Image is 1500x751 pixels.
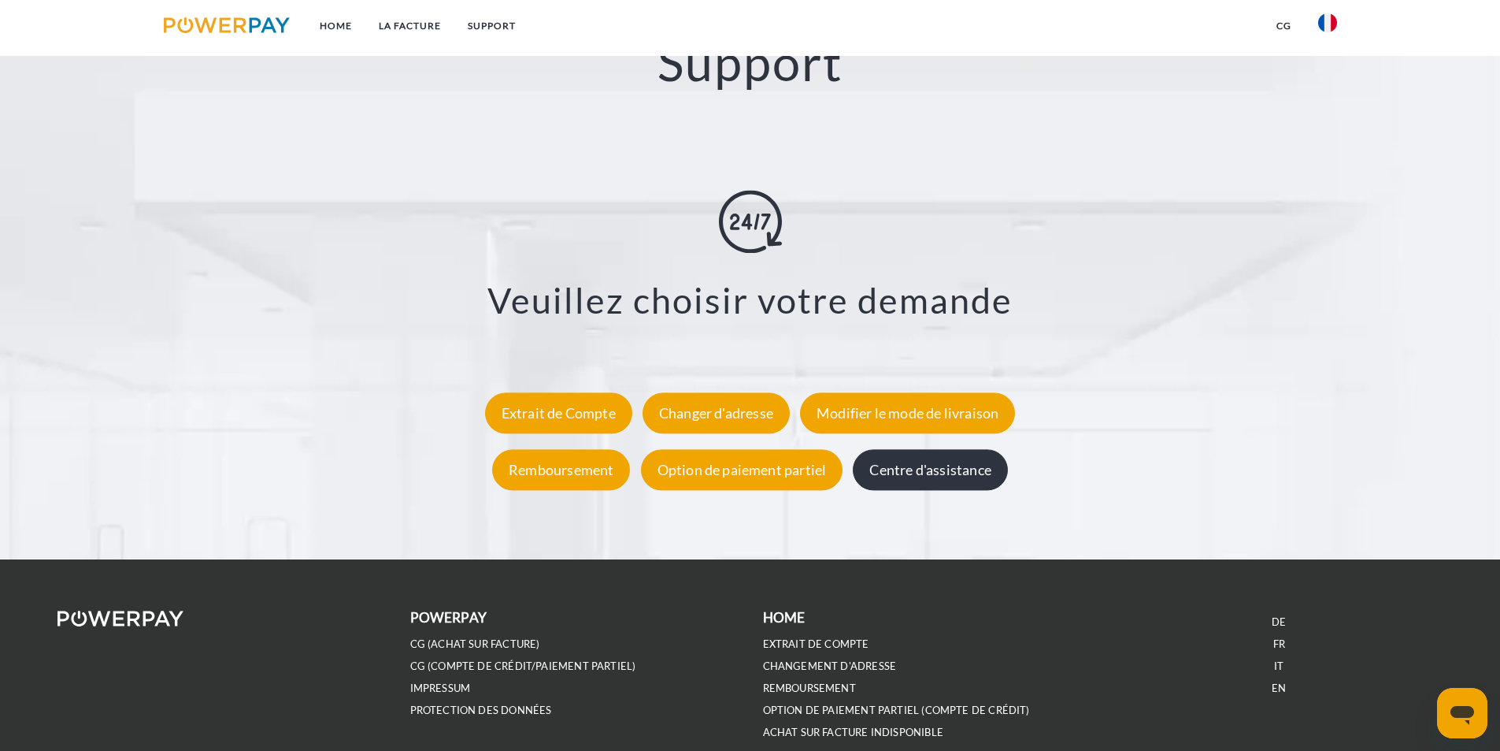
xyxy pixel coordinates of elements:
a: FR [1273,638,1285,651]
img: online-shopping.svg [719,190,782,253]
a: REMBOURSEMENT [763,682,856,695]
div: Extrait de Compte [485,393,632,434]
a: CG (achat sur facture) [410,638,540,651]
a: Centre d'assistance [849,462,1011,479]
a: OPTION DE PAIEMENT PARTIEL (Compte de crédit) [763,704,1030,717]
b: Home [763,609,806,626]
a: Home [306,12,365,40]
a: EN [1272,682,1286,695]
a: Changer d'adresse [639,405,794,422]
div: Centre d'assistance [853,450,1007,491]
a: Modifier le mode de livraison [796,405,1019,422]
img: logo-powerpay.svg [164,17,291,33]
a: LA FACTURE [365,12,454,40]
h2: Support [75,32,1425,94]
h3: Veuillez choisir votre demande [94,278,1406,322]
a: ACHAT SUR FACTURE INDISPONIBLE [763,726,943,739]
a: Support [454,12,529,40]
iframe: Bouton de lancement de la fenêtre de messagerie [1437,688,1487,738]
div: Modifier le mode de livraison [800,393,1015,434]
a: Option de paiement partiel [637,462,847,479]
a: Extrait de Compte [481,405,636,422]
div: Remboursement [492,450,630,491]
b: POWERPAY [410,609,487,626]
a: PROTECTION DES DONNÉES [410,704,552,717]
a: CG (Compte de crédit/paiement partiel) [410,660,636,673]
a: Changement d'adresse [763,660,897,673]
div: Changer d'adresse [643,393,790,434]
a: IMPRESSUM [410,682,471,695]
div: Option de paiement partiel [641,450,843,491]
a: DE [1272,615,1286,629]
a: EXTRAIT DE COMPTE [763,638,869,651]
img: fr [1318,13,1337,32]
a: Remboursement [488,462,634,479]
a: CG [1263,12,1305,40]
a: IT [1274,660,1283,673]
img: logo-powerpay-white.svg [57,611,184,626]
